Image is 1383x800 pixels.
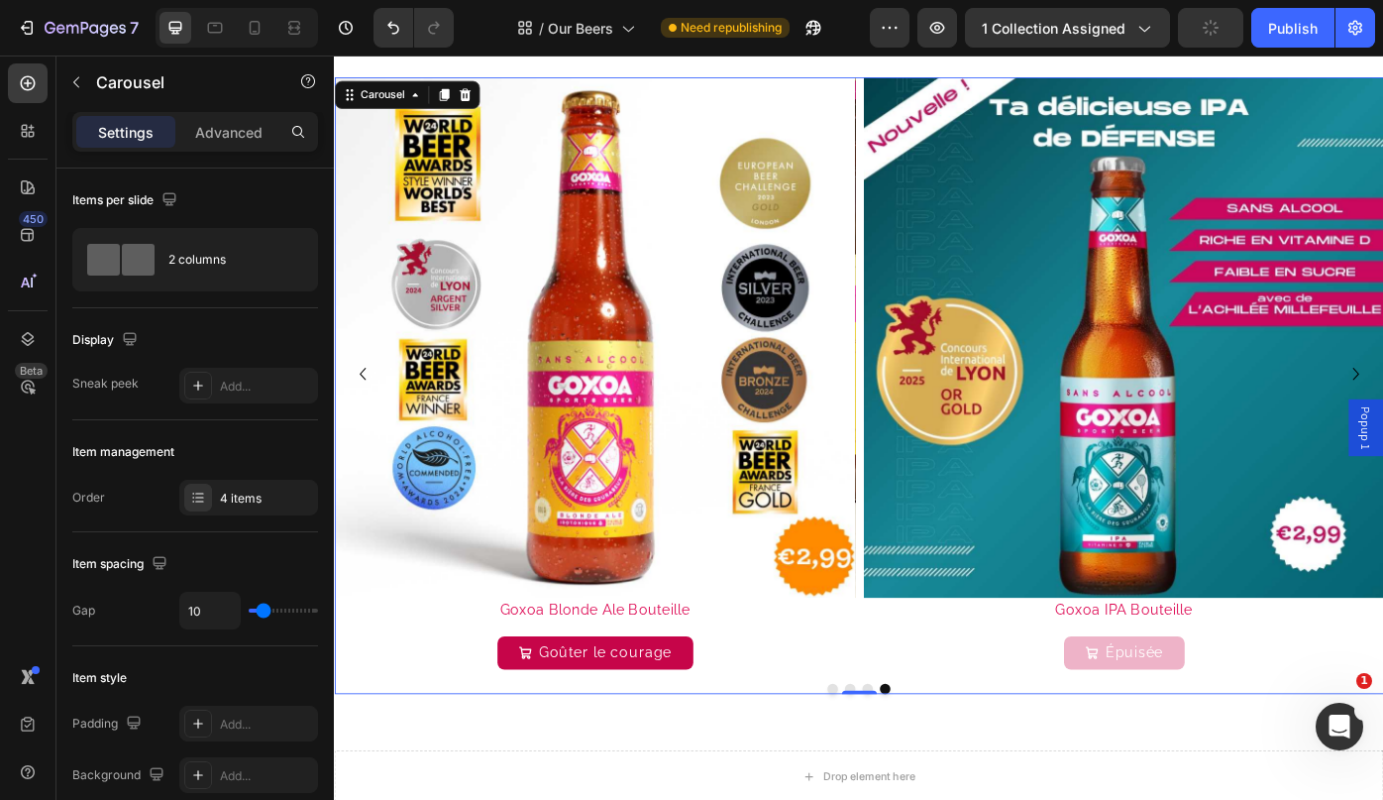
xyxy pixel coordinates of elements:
[72,669,127,687] div: Item style
[874,666,939,688] div: Épuisée
[72,187,181,214] div: Items per slide
[1356,673,1372,689] span: 1
[220,378,313,396] div: Add...
[72,375,139,393] div: Sneak peek
[72,762,168,789] div: Background
[1159,398,1179,446] span: Popup 1
[72,443,174,461] div: Item management
[1268,18,1318,39] div: Publish
[982,18,1125,39] span: 1 collection assigned
[72,489,105,507] div: Order
[72,711,146,738] div: Padding
[539,18,544,39] span: /
[130,16,139,40] p: 7
[1316,703,1363,750] iframe: Intercom live chat
[334,56,1383,800] iframe: Design area
[1251,8,1334,48] button: Publish
[96,70,265,94] p: Carousel
[184,658,406,696] button: Goûter le courage
[180,593,240,629] input: Auto
[681,19,782,37] span: Need republishing
[168,237,289,283] div: 2 columns
[232,666,382,688] div: Goûter le courage
[72,327,142,354] div: Display
[579,712,590,724] button: Dot
[559,712,571,724] button: Dot
[8,8,148,48] button: 7
[16,345,48,377] button: Carousel Back Arrow
[548,18,613,39] span: Our Beers
[195,122,263,143] p: Advanced
[598,712,610,724] button: Dot
[25,36,83,54] div: Carousel
[98,122,154,143] p: Settings
[220,490,313,508] div: 4 items
[15,363,48,379] div: Beta
[826,658,963,696] button: Épuisée
[19,211,48,227] div: 450
[373,8,454,48] div: Undo/Redo
[1141,345,1173,377] button: Carousel Next Arrow
[220,767,313,785] div: Add...
[618,712,630,724] button: Dot
[599,25,1189,615] img: Goxoa IPA Bouteille
[220,716,313,734] div: Add...
[72,551,171,578] div: Item spacing
[599,615,1189,642] h1: Goxoa IPA Bouteille
[965,8,1170,48] button: 1 collection assigned
[72,602,95,620] div: Gap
